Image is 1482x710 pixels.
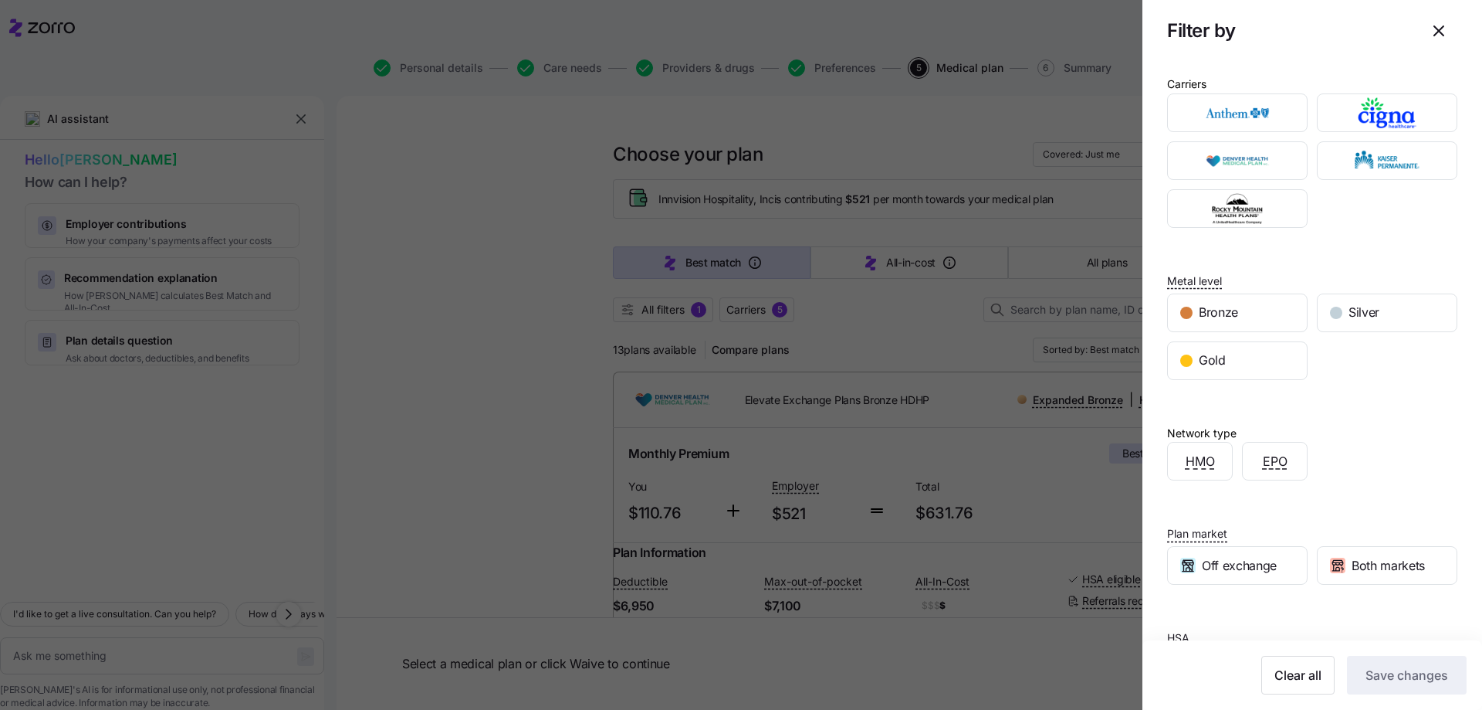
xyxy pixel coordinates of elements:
[1186,452,1215,471] span: HMO
[1263,452,1287,471] span: EPO
[1261,656,1335,695] button: Clear all
[1167,76,1206,93] div: Carriers
[1181,145,1294,176] img: Denver Health Medical Plan
[1274,666,1321,685] span: Clear all
[1167,273,1222,289] span: Metal level
[1202,556,1277,576] span: Off exchange
[1167,630,1189,646] span: HSA
[1331,97,1444,128] img: Cigna Healthcare
[1167,19,1408,42] h1: Filter by
[1365,666,1448,685] span: Save changes
[1352,556,1425,576] span: Both markets
[1348,303,1379,322] span: Silver
[1331,145,1444,176] img: Kaiser Permanente
[1199,351,1226,370] span: Gold
[1181,193,1294,224] img: Rocky Mountain Health Plans
[1167,425,1237,442] div: Network type
[1167,526,1227,542] span: Plan market
[1199,303,1238,322] span: Bronze
[1181,97,1294,128] img: Anthem
[1347,656,1467,695] button: Save changes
